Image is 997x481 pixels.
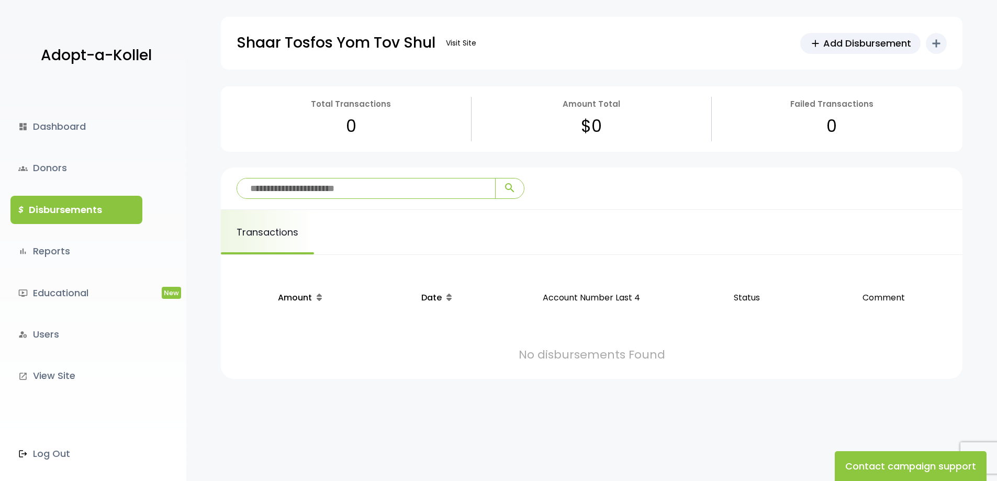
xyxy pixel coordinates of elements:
td: No disbursements Found [231,330,952,368]
a: manage_accountsUsers [10,320,142,349]
a: Adopt-a-Kollel [36,30,152,81]
span: Amount [278,292,312,304]
span: groups [18,164,28,173]
p: Shaar Tosfos Yom Tov Shul [237,30,435,56]
a: $Disbursements [10,196,142,224]
p: 0 [826,111,837,141]
p: Account Number Last 4 [509,280,674,316]
span: add [810,38,821,49]
p: Adopt-a-Kollel [41,42,152,69]
p: Status [682,280,811,316]
a: groupsDonors [10,154,142,182]
a: addAdd Disbursement [800,33,921,54]
i: ondemand_video [18,288,28,298]
p: $0 [581,111,602,141]
p: Failed Transactions [790,97,873,111]
span: Date [421,292,442,304]
button: add [926,33,947,54]
i: dashboard [18,122,28,131]
a: dashboardDashboard [10,113,142,141]
a: bar_chartReports [10,237,142,265]
i: launch [18,372,28,381]
p: Amount Total [563,97,620,111]
i: bar_chart [18,247,28,256]
p: Comment [819,280,948,316]
span: New [162,287,181,299]
a: Transactions [221,210,314,254]
a: Visit Site [441,33,481,53]
p: Total Transactions [311,97,391,111]
i: manage_accounts [18,330,28,339]
button: search [495,178,524,198]
a: launchView Site [10,362,142,390]
i: add [930,37,943,50]
button: Contact campaign support [835,451,987,481]
p: 0 [346,111,356,141]
i: $ [18,203,24,218]
span: search [503,182,516,194]
span: Add Disbursement [823,36,911,50]
a: Log Out [10,440,142,468]
a: ondemand_videoEducationalNew [10,279,142,307]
